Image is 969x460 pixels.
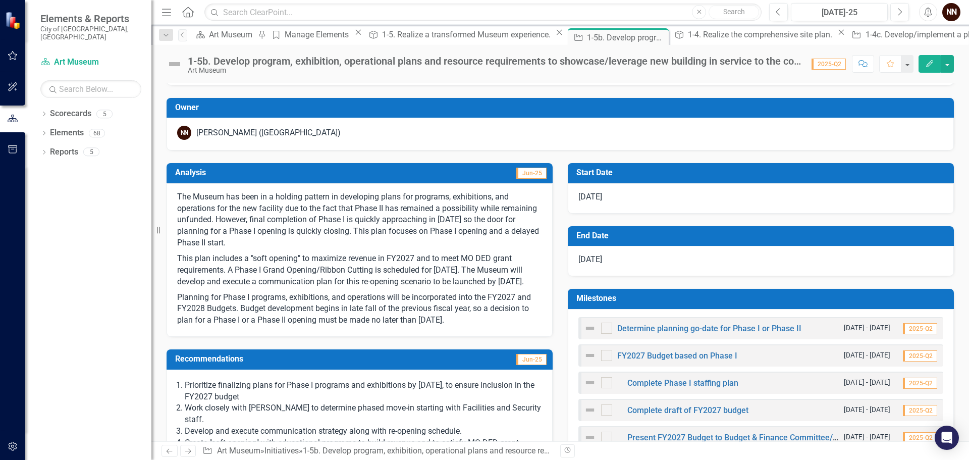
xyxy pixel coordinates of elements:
[50,127,84,139] a: Elements
[903,378,937,389] span: 2025-Q2
[188,67,801,74] div: Art Museum
[935,426,959,450] div: Open Intercom Messenger
[285,28,352,41] div: Manage Elements
[844,350,890,360] small: [DATE] - [DATE]
[723,8,745,16] span: Search
[175,168,360,177] h3: Analysis
[844,432,890,442] small: [DATE] - [DATE]
[688,28,835,41] div: 1-4. Realize the comprehensive site plan.
[844,378,890,387] small: [DATE] - [DATE]
[516,354,547,365] span: Jun-25
[903,323,937,334] span: 2025-Q2
[175,354,430,364] h3: Recommendations
[185,380,542,403] li: Prioritize finalizing plans for Phase I programs and exhibitions by [DATE], to ensure inclusion i...
[177,126,191,140] div: NN
[812,59,846,70] span: 2025-Q2
[627,405,748,415] a: Complete draft of FY2027 budget
[209,28,255,41] div: Art Museum
[627,433,901,442] a: Present FY2027 Budget to Budget & Finance Committee/Committee Review
[617,324,801,333] a: Determine planning go-date for Phase I or Phase II
[578,254,602,264] span: [DATE]
[175,103,949,112] h3: Owner
[185,426,542,437] li: Develop and execute communication strategy along with re-opening schedule.
[587,31,666,44] div: 1-5b. Develop program, exhibition, operational plans and resource requirements to showcase/levera...
[584,431,596,443] img: Not Defined
[627,378,738,388] a: Complete Phase I staffing plan
[40,13,141,25] span: Elements & Reports
[268,28,352,41] a: Manage Elements
[50,146,78,158] a: Reports
[177,290,542,327] p: Planning for Phase I programs, exhibitions, and operations will be incorporated into the FY2027 a...
[217,446,260,455] a: Art Museum
[202,445,553,457] div: » »
[167,56,183,72] img: Not Defined
[576,231,949,240] h3: End Date
[844,323,890,333] small: [DATE] - [DATE]
[89,129,105,137] div: 68
[584,349,596,362] img: Not Defined
[264,446,299,455] a: Initiatives
[204,4,762,21] input: Search ClearPoint...
[671,28,835,41] a: 1-4. Realize the comprehensive site plan.
[584,377,596,389] img: Not Defined
[40,80,141,98] input: Search Below...
[303,446,813,455] div: 1-5b. Develop program, exhibition, operational plans and resource requirements to showcase/levera...
[903,350,937,362] span: 2025-Q2
[576,294,949,303] h3: Milestones
[903,432,937,443] span: 2025-Q2
[576,168,949,177] h3: Start Date
[50,108,91,120] a: Scorecards
[382,28,553,41] div: 1-5. Realize a transformed Museum experience.
[791,3,888,21] button: [DATE]-25
[192,28,255,41] a: Art Museum
[365,28,553,41] a: 1-5. Realize a transformed Museum experience.
[40,57,141,68] a: Art Museum
[578,192,602,201] span: [DATE]
[584,404,596,416] img: Not Defined
[177,191,542,251] p: The Museum has been in a holding pattern in developing plans for programs, exhibitions, and opera...
[196,127,341,139] div: [PERSON_NAME] ([GEOGRAPHIC_DATA])
[185,402,542,426] li: Work closely with [PERSON_NAME] to determine phased move-in starting with Facilities and Security...
[942,3,960,21] button: NN
[584,322,596,334] img: Not Defined
[96,110,113,118] div: 5
[40,25,141,41] small: City of [GEOGRAPHIC_DATA], [GEOGRAPHIC_DATA]
[516,168,547,179] span: Jun-25
[188,56,801,67] div: 1-5b. Develop program, exhibition, operational plans and resource requirements to showcase/levera...
[177,251,542,290] p: This plan includes a "soft opening" to maximize revenue in FY2027 and to meet MO DED grant requir...
[844,405,890,415] small: [DATE] - [DATE]
[903,405,937,416] span: 2025-Q2
[709,5,759,19] button: Search
[5,12,23,29] img: ClearPoint Strategy
[617,351,737,361] a: FY2027 Budget based on Phase I
[794,7,884,19] div: [DATE]-25
[83,148,99,157] div: 5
